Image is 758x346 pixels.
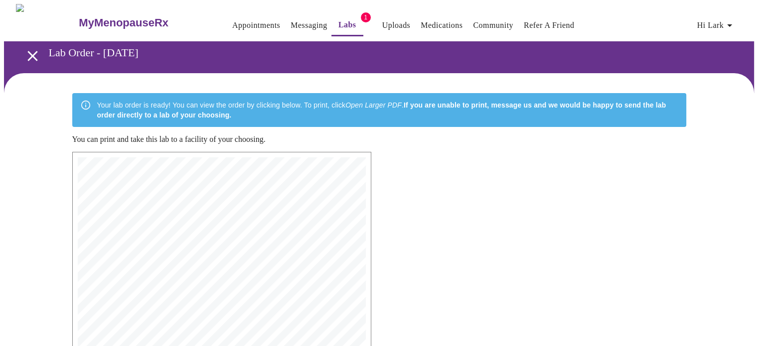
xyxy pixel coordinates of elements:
[16,4,78,41] img: MyMenopauseRx Logo
[287,15,331,35] button: Messaging
[291,18,327,32] a: Messaging
[99,282,160,287] span: NPI: [US_HEALTHCARE_NPI]
[99,294,126,299] span: Date: [DATE]
[697,18,736,32] span: Hi Lark
[524,18,575,32] a: Refer a Friend
[520,15,579,35] button: Refer a Friend
[99,271,177,275] span: [PERSON_NAME] WHNP-BC, FNP-C
[378,15,415,35] button: Uploads
[97,96,678,124] div: Your lab order is ready! You can view the order by clicking below. To print, click .
[331,15,363,36] button: Labs
[232,18,280,32] a: Appointments
[345,101,402,109] em: Open Larger PDF
[473,18,513,32] a: Community
[693,15,740,35] button: Hi Lark
[78,5,208,40] a: MyMenopauseRx
[417,15,466,35] button: Medications
[338,18,356,32] a: Labs
[223,158,243,161] span: [DATE] 8:29 PM
[382,18,411,32] a: Uploads
[72,135,686,144] p: You can print and take this lab to a facility of your choosing.
[79,16,168,29] h3: MyMenopauseRx
[361,12,371,22] span: 1
[114,177,177,182] span: for complications from its use.
[109,170,112,175] span: 4.
[421,18,462,32] a: Medications
[199,158,222,161] span: MyMenopauseRx |
[469,15,517,35] button: Community
[99,189,284,193] span: Patient Signature: _________________________________________ Date: ___________________________
[114,170,342,175] span: Are making an informed decision to proceed with systemic [MEDICAL_DATA], despite being at increas...
[18,41,47,71] button: open drawer
[49,46,703,59] h3: Lab Order - [DATE]
[228,15,284,35] button: Appointments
